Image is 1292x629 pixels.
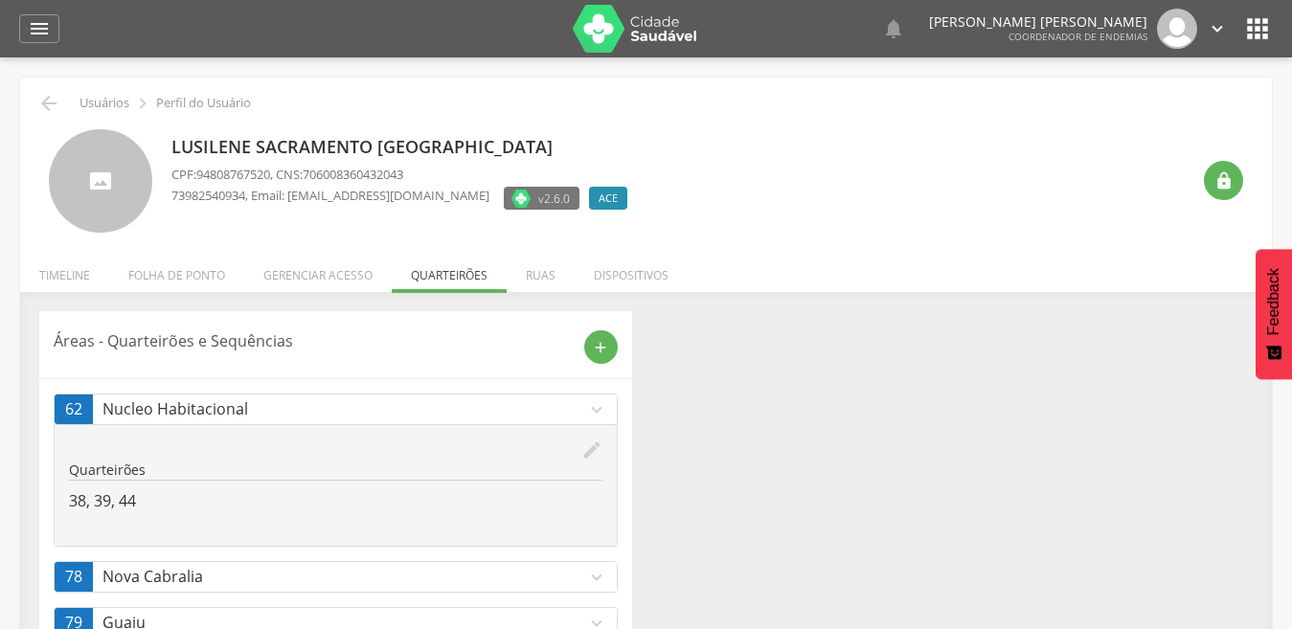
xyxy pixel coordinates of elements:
span: 94808767520 [196,166,270,183]
p: Perfil do Usuário [156,96,251,111]
a:  [19,14,59,43]
li: Timeline [20,248,109,293]
li: Gerenciar acesso [244,248,392,293]
span: 73982540934 [171,187,245,204]
span: Coordenador de Endemias [1009,30,1147,43]
i:  [882,17,905,40]
p: Usuários [79,96,129,111]
span: Feedback [1265,268,1282,335]
span: 62 [65,398,82,420]
i: expand_more [586,567,607,588]
p: Nova Cabralia [102,566,586,588]
p: [PERSON_NAME] [PERSON_NAME] [929,15,1147,29]
label: Versão do aplicativo [504,187,579,210]
i:  [1214,171,1234,191]
li: Folha de ponto [109,248,244,293]
i:  [132,93,153,114]
i:  [1242,13,1273,44]
li: Dispositivos [575,248,688,293]
a:  [1207,9,1228,49]
i: edit [581,439,602,461]
p: 38, 39, 44 [69,490,602,512]
a:  [882,9,905,49]
p: Quarteirões [69,461,602,480]
i:  [1207,18,1228,39]
p: Lusilene Sacramento [GEOGRAPHIC_DATA] [171,135,637,160]
p: CPF: , CNS: [171,166,637,184]
span: ACE [599,191,618,206]
i: Voltar [37,92,60,115]
a: 62Nucleo Habitacionalexpand_more [55,394,617,424]
span: v2.6.0 [538,189,570,208]
i:  [28,17,51,40]
a: 78Nova Cabraliaexpand_more [55,562,617,592]
i: add [592,339,609,356]
p: Nucleo Habitacional [102,398,586,420]
p: Áreas - Quarteirões e Sequências [54,330,570,352]
i: expand_more [586,399,607,420]
span: 706008360432043 [303,166,403,183]
div: Resetar senha [1204,161,1243,200]
p: , Email: [EMAIL_ADDRESS][DOMAIN_NAME] [171,187,489,205]
button: Feedback - Mostrar pesquisa [1256,249,1292,379]
li: Ruas [507,248,575,293]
